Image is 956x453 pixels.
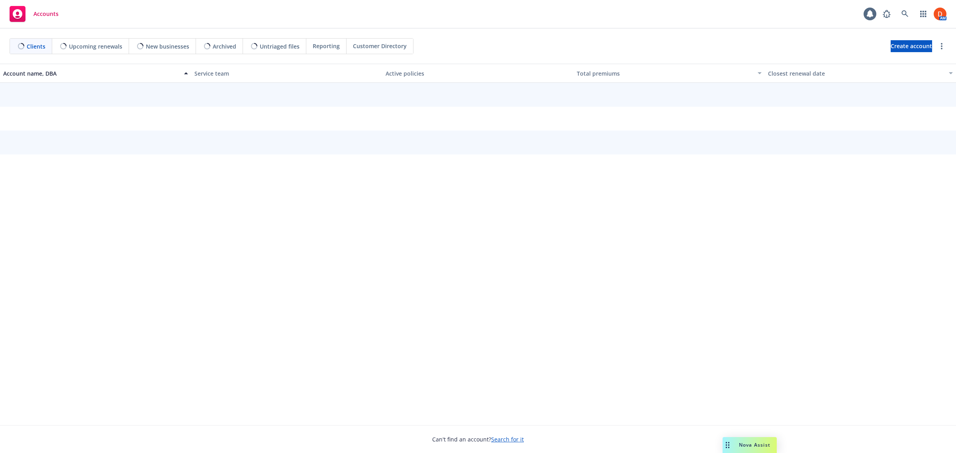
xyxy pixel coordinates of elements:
[69,42,122,51] span: Upcoming renewals
[27,42,45,51] span: Clients
[260,42,300,51] span: Untriaged files
[765,64,956,83] button: Closest renewal date
[897,6,913,22] a: Search
[6,3,62,25] a: Accounts
[891,39,932,54] span: Create account
[879,6,895,22] a: Report a Bug
[146,42,189,51] span: New businesses
[313,42,340,50] span: Reporting
[194,69,379,78] div: Service team
[432,435,524,443] span: Can't find an account?
[937,41,946,51] a: more
[574,64,765,83] button: Total premiums
[723,437,777,453] button: Nova Assist
[739,441,770,448] span: Nova Assist
[491,435,524,443] a: Search for it
[723,437,733,453] div: Drag to move
[191,64,382,83] button: Service team
[915,6,931,22] a: Switch app
[213,42,236,51] span: Archived
[3,69,179,78] div: Account name, DBA
[33,11,59,17] span: Accounts
[577,69,753,78] div: Total premiums
[768,69,944,78] div: Closest renewal date
[386,69,570,78] div: Active policies
[891,40,932,52] a: Create account
[934,8,946,20] img: photo
[353,42,407,50] span: Customer Directory
[382,64,574,83] button: Active policies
